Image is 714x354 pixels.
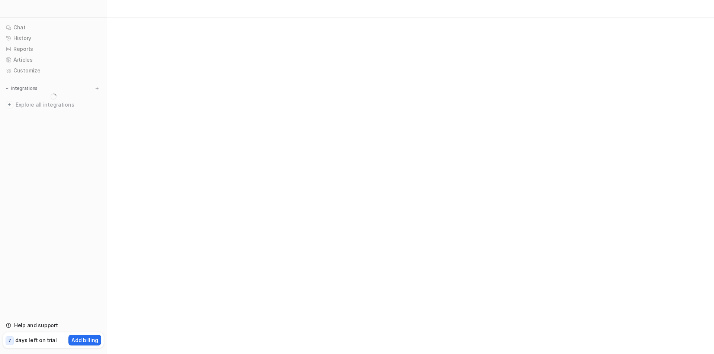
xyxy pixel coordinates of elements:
[3,320,104,331] a: Help and support
[3,55,104,65] a: Articles
[6,101,13,108] img: explore all integrations
[8,337,11,344] p: 7
[3,22,104,33] a: Chat
[94,86,100,91] img: menu_add.svg
[68,335,101,345] button: Add billing
[16,99,101,111] span: Explore all integrations
[3,44,104,54] a: Reports
[11,85,38,91] p: Integrations
[3,100,104,110] a: Explore all integrations
[3,33,104,43] a: History
[15,336,57,344] p: days left on trial
[3,85,40,92] button: Integrations
[3,65,104,76] a: Customize
[4,86,10,91] img: expand menu
[71,336,98,344] p: Add billing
